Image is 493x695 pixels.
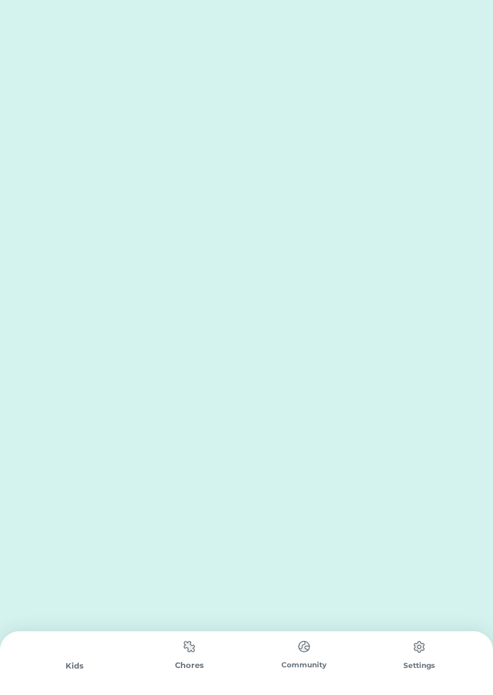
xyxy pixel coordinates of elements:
div: Chores [132,660,246,672]
img: type%3Dchores%2C%20state%3Ddefault.svg [407,635,431,659]
img: type%3Dchores%2C%20state%3Ddefault.svg [292,635,316,658]
div: Community [246,660,361,670]
img: type%3Dchores%2C%20state%3Ddefault.svg [177,635,201,658]
div: Settings [361,660,476,671]
img: yH5BAEAAAAALAAAAAABAAEAAAIBRAA7 [63,635,87,659]
div: Kids [17,660,132,672]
